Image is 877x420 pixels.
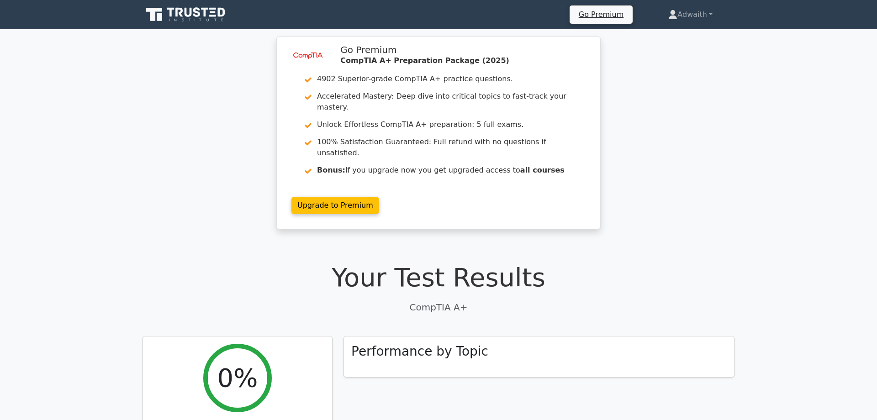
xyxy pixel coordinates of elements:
[646,5,734,24] a: Adwaith
[217,362,258,393] h2: 0%
[351,344,488,359] h3: Performance by Topic
[143,262,734,293] h1: Your Test Results
[573,8,629,21] a: Go Premium
[143,300,734,314] p: CompTIA A+
[291,197,379,214] a: Upgrade to Premium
